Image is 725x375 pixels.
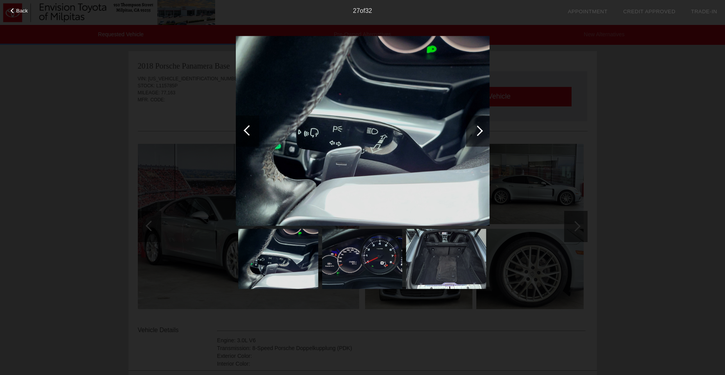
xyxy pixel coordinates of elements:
[353,7,360,14] span: 27
[568,9,607,14] a: Appointment
[236,36,490,226] img: image.aspx
[16,8,28,14] span: Back
[691,9,717,14] a: Trade-In
[322,229,402,289] img: image.aspx
[365,7,372,14] span: 32
[238,229,318,289] img: image.aspx
[623,9,675,14] a: Credit Approved
[406,229,486,289] img: image.aspx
